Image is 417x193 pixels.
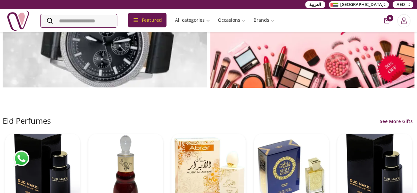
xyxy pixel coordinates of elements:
input: Search [41,14,117,27]
button: cart-button [384,18,389,23]
a: Occasions [214,14,250,26]
div: Featured [128,13,166,27]
img: Arabic_dztd3n.png [330,3,338,7]
a: See More Gifts [378,118,414,125]
span: العربية [309,1,321,8]
span: [GEOGRAPHIC_DATA] [340,1,383,8]
button: [GEOGRAPHIC_DATA] [329,1,389,8]
span: AED [397,1,405,8]
img: Nigwa-uae-gifts [7,9,30,32]
a: All categories [171,14,214,26]
button: AED [393,1,413,8]
h2: Eid Perfumes [3,115,51,126]
a: Brands [250,14,279,26]
button: Login [397,14,410,27]
img: whatsapp [13,150,30,167]
span: 0 [387,15,393,21]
